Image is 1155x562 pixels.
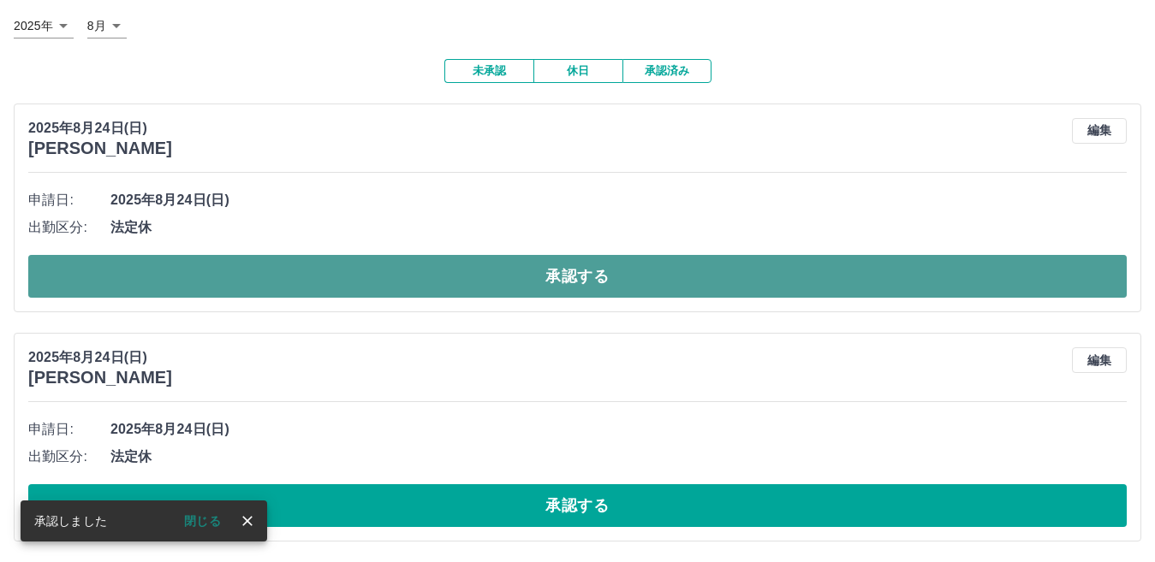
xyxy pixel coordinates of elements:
div: 承認しました [34,506,107,536]
span: 2025年8月24日(日) [110,190,1127,210]
h3: [PERSON_NAME] [28,139,172,158]
span: 申請日: [28,419,110,440]
button: 承認する [28,255,1127,298]
div: 2025年 [14,14,74,38]
button: 承認済み [622,59,711,83]
p: 2025年8月24日(日) [28,118,172,139]
span: 2025年8月24日(日) [110,419,1127,440]
span: 出勤区分: [28,217,110,238]
button: 承認する [28,484,1127,527]
button: 閉じる [170,508,235,534]
span: 法定休 [110,447,1127,467]
h3: [PERSON_NAME] [28,368,172,387]
div: 8月 [87,14,127,38]
button: 編集 [1072,347,1127,373]
span: 申請日: [28,190,110,210]
p: 2025年8月24日(日) [28,347,172,368]
span: 出勤区分: [28,447,110,467]
button: 休日 [533,59,622,83]
button: close [235,508,260,534]
span: 法定休 [110,217,1127,238]
button: 未承認 [444,59,533,83]
button: 編集 [1072,118,1127,144]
